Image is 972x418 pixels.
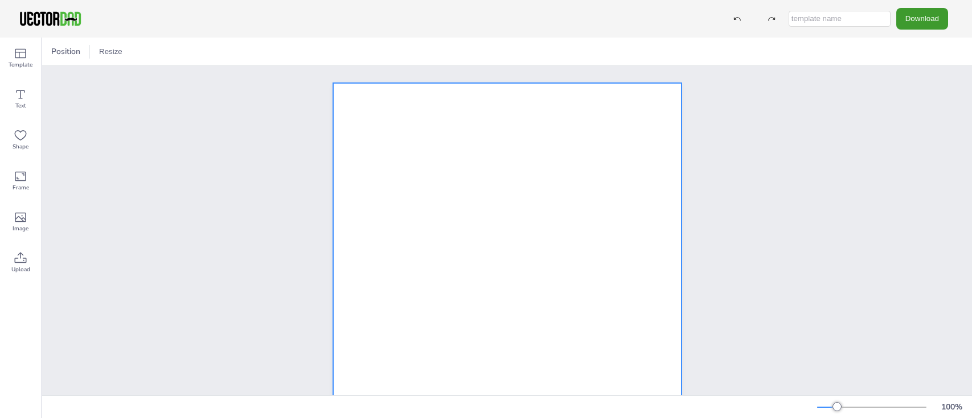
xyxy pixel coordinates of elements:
[15,101,26,110] span: Text
[49,46,83,57] span: Position
[789,11,891,27] input: template name
[95,43,127,61] button: Resize
[11,265,30,274] span: Upload
[13,183,29,192] span: Frame
[938,402,965,412] div: 100 %
[13,224,28,233] span: Image
[896,8,948,29] button: Download
[9,60,32,69] span: Template
[18,10,83,27] img: VectorDad-1.png
[13,142,28,151] span: Shape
